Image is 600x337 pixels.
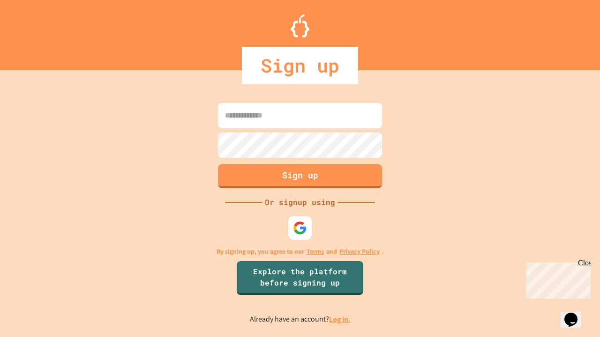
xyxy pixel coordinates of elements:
[291,14,309,37] img: Logo.svg
[329,315,351,324] a: Log in.
[242,47,358,84] div: Sign up
[307,247,324,256] a: Terms
[250,314,351,325] p: Already have an account?
[339,247,380,256] a: Privacy Policy
[4,4,65,59] div: Chat with us now!Close
[218,164,382,188] button: Sign up
[217,247,384,256] p: By signing up, you agree to our and .
[237,261,363,295] a: Explore the platform before signing up
[561,300,591,328] iframe: chat widget
[293,221,307,235] img: google-icon.svg
[262,197,337,208] div: Or signup using
[522,259,591,299] iframe: chat widget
